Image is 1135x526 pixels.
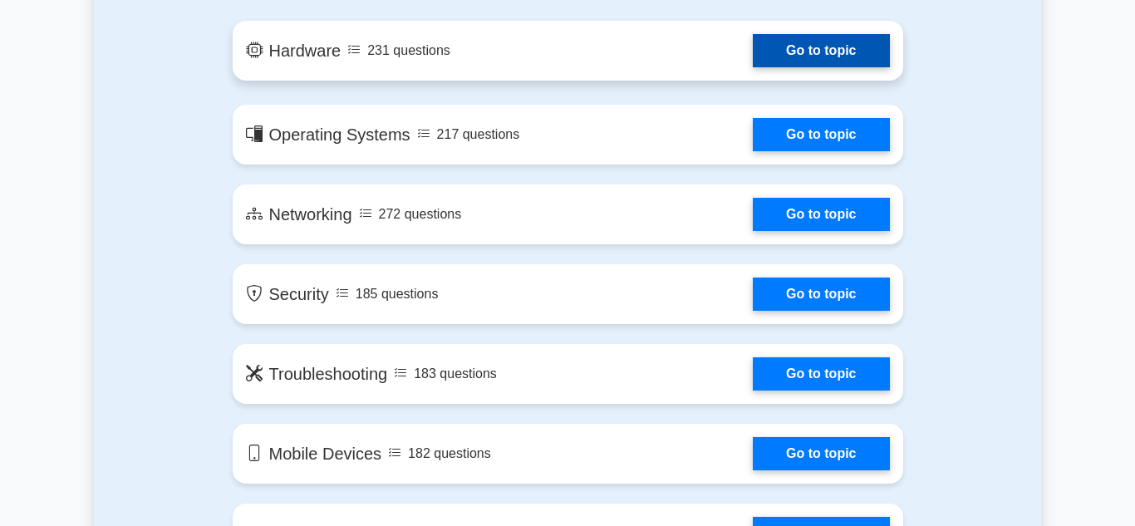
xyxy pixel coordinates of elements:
a: Go to topic [753,198,889,231]
a: Go to topic [753,34,889,67]
a: Go to topic [753,118,889,151]
a: Go to topic [753,278,889,311]
a: Go to topic [753,437,889,470]
a: Go to topic [753,357,889,391]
